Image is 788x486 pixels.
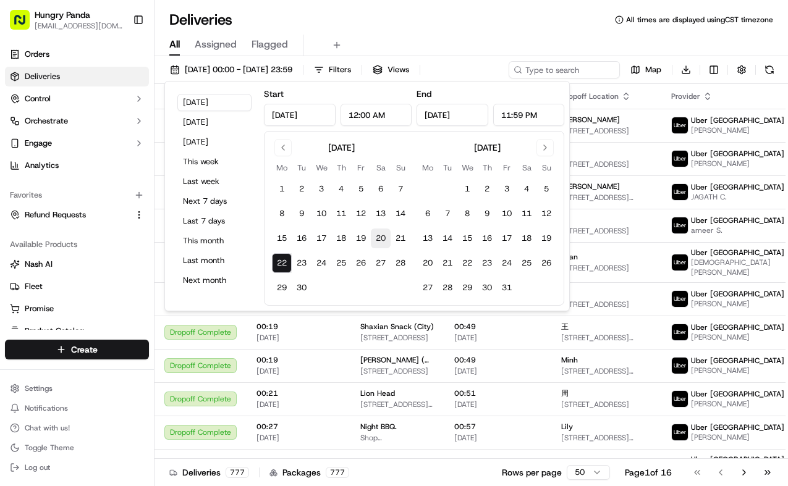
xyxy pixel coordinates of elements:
span: [PERSON_NAME] [561,182,620,191]
a: Refund Requests [10,209,129,220]
span: Orders [25,49,49,60]
span: Product Catalog [25,325,84,337]
span: Nash AI [25,259,53,270]
button: 6 [371,179,391,199]
div: [DATE] [328,141,355,154]
button: Promise [5,299,149,319]
div: 💻 [104,277,114,287]
button: 25 [517,253,536,273]
th: Tuesday [438,161,457,174]
span: [DATE] 00:00 - [DATE] 23:59 [185,64,292,75]
button: 13 [418,228,438,248]
button: 14 [438,228,457,248]
span: API Documentation [117,276,198,288]
span: Uber [GEOGRAPHIC_DATA] [691,149,784,159]
button: 2 [292,179,311,199]
img: uber-new-logo.jpeg [672,151,688,167]
span: • [41,191,45,201]
button: Views [367,61,415,78]
span: Refund Requests [25,209,86,220]
span: 8月27日 [109,225,138,235]
img: uber-new-logo.jpeg [672,324,688,340]
button: Next 7 days [177,193,252,210]
button: Refund Requests [5,205,149,225]
span: [STREET_ADDRESS] [360,366,434,376]
div: Packages [269,466,349,479]
button: 27 [371,253,391,273]
button: 30 [292,278,311,298]
span: Lily [561,422,573,432]
button: 29 [272,278,292,298]
div: 777 [326,467,349,478]
span: [STREET_ADDRESS][PERSON_NAME] [561,333,651,343]
span: [STREET_ADDRESS] [360,333,434,343]
span: Toggle Theme [25,443,74,453]
button: Chat with us! [5,419,149,437]
button: 10 [497,204,517,224]
span: Settings [25,383,53,393]
button: 20 [371,228,391,248]
button: 28 [438,278,457,298]
input: Got a question? Start typing here... [32,80,222,93]
button: 6 [418,204,438,224]
span: [DEMOGRAPHIC_DATA][PERSON_NAME] [691,258,784,277]
button: 20 [418,253,438,273]
button: 5 [351,179,371,199]
img: 1736555255976-a54dd68f-1ca7-489b-9aae-adbdc363a1c4 [12,118,35,140]
span: 00:51 [454,388,541,398]
input: Time [493,104,565,126]
button: 1 [272,179,292,199]
span: 00:27 [256,422,341,432]
th: Friday [351,161,371,174]
button: 21 [391,228,410,248]
span: All times are displayed using CST timezone [626,15,773,25]
span: Map [645,64,661,75]
span: [DATE] [454,366,541,376]
span: Shaxian Snack (City) [360,322,434,332]
span: [STREET_ADDRESS] [561,226,651,236]
button: 19 [351,228,371,248]
button: 12 [351,204,371,224]
span: Engage [25,138,52,149]
span: [PERSON_NAME] [691,299,784,309]
button: 11 [517,204,536,224]
span: Orchestrate [25,115,68,127]
span: [STREET_ADDRESS][PERSON_NAME] [561,433,651,443]
span: Flagged [252,37,288,52]
img: uber-new-logo.jpeg [672,424,688,440]
span: [STREET_ADDRESS] [561,126,651,136]
button: 13 [371,204,391,224]
button: 27 [418,278,438,298]
span: Chat with us! [25,423,70,433]
span: [STREET_ADDRESS] [561,159,651,169]
span: Control [25,93,51,104]
span: • [103,225,107,235]
th: Saturday [517,161,536,174]
button: Last week [177,173,252,190]
span: [DATE] [454,333,541,343]
span: Analytics [25,160,59,171]
th: Monday [418,161,438,174]
img: uber-new-logo.jpeg [672,217,688,233]
th: Monday [272,161,292,174]
th: Wednesday [311,161,331,174]
span: Deliveries [25,71,60,82]
span: Uber [GEOGRAPHIC_DATA] [691,182,784,192]
span: All [169,37,180,52]
a: Analytics [5,156,149,175]
img: Nash [12,12,37,37]
input: Time [341,104,412,126]
span: Provider [671,91,700,101]
span: 00:49 [454,322,541,332]
span: 周 [561,388,569,398]
button: Start new chat [210,122,225,136]
p: Rows per page [502,466,562,479]
span: Uber [GEOGRAPHIC_DATA] [691,216,784,225]
img: 1736555255976-a54dd68f-1ca7-489b-9aae-adbdc363a1c4 [25,225,35,235]
div: [DATE] [474,141,501,154]
input: Date [417,104,488,126]
span: [PERSON_NAME] [691,332,784,342]
button: 26 [536,253,556,273]
span: Night BBQ. [360,422,397,432]
span: JAGATH C. [691,192,784,202]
